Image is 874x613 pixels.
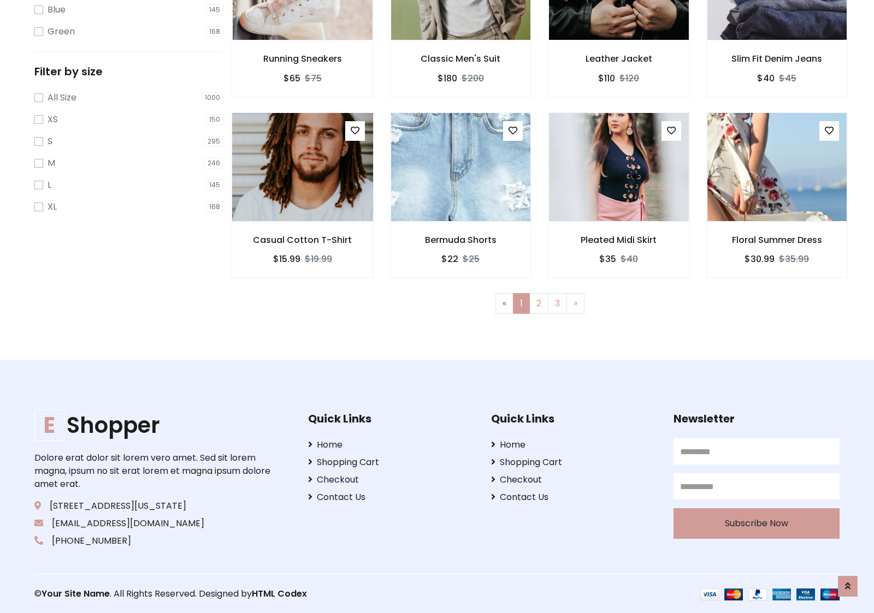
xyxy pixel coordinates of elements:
[34,412,274,438] a: EShopper
[513,293,530,314] a: 1
[599,254,616,264] h6: $35
[308,491,474,504] a: Contact Us
[391,235,532,245] h6: Bermuda Shorts
[707,53,848,64] h6: Slim Fit Denim Jeans
[42,587,110,600] a: Your Site Name
[308,438,474,451] a: Home
[34,499,274,513] p: [STREET_ADDRESS][US_STATE]
[284,73,300,84] h6: $65
[491,438,657,451] a: Home
[204,136,223,147] span: 295
[206,180,223,191] span: 145
[202,92,223,103] span: 1000
[308,473,474,486] a: Checkout
[548,293,567,314] a: 3
[757,73,775,84] h6: $40
[48,25,75,38] label: Green
[566,293,584,314] a: Next
[34,409,64,441] span: E
[491,491,657,504] a: Contact Us
[206,201,223,212] span: 168
[491,473,657,486] a: Checkout
[745,254,775,264] h6: $30.99
[438,73,457,84] h6: $180
[232,53,373,64] h6: Running Sneakers
[491,456,657,469] a: Shopping Cart
[34,412,274,438] h1: Shopper
[548,53,689,64] h6: Leather Jacket
[779,72,796,85] del: $45
[34,517,274,530] p: [EMAIL_ADDRESS][DOMAIN_NAME]
[305,253,332,265] del: $19.99
[34,587,437,600] p: © . All Rights Reserved. Designed by
[48,178,51,192] label: L
[48,200,57,213] label: XL
[308,412,474,425] h5: Quick Links
[34,534,274,547] p: [PHONE_NUMBER]
[206,26,223,37] span: 168
[48,135,52,148] label: S
[574,297,577,310] span: »
[441,254,458,264] h6: $22
[206,4,223,15] span: 145
[529,293,548,314] a: 2
[48,91,76,104] label: All Size
[206,114,223,125] span: 150
[548,235,689,245] h6: Pleated Midi Skirt
[232,235,373,245] h6: Casual Cotton T-Shirt
[674,412,840,425] h5: Newsletter
[34,451,274,491] p: Dolore erat dolor sit lorem vero amet. Sed sit lorem magna, ipsum no sit erat lorem et magna ipsu...
[598,73,615,84] h6: $110
[204,158,223,169] span: 246
[48,113,58,126] label: XS
[491,412,657,425] h5: Quick Links
[240,293,840,314] nav: Page navigation
[621,253,638,265] del: $40
[48,157,55,170] label: M
[252,587,307,600] a: HTML Codex
[707,235,848,245] h6: Floral Summer Dress
[779,253,809,265] del: $35.99
[305,72,322,85] del: $75
[391,53,532,64] h6: Classic Men's Suit
[34,65,223,78] h5: Filter by size
[462,72,484,85] del: $200
[674,508,840,539] button: Subscribe Now
[619,72,639,85] del: $120
[273,254,300,264] h6: $15.99
[463,253,480,265] del: $25
[48,3,66,16] label: Blue
[308,456,474,469] a: Shopping Cart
